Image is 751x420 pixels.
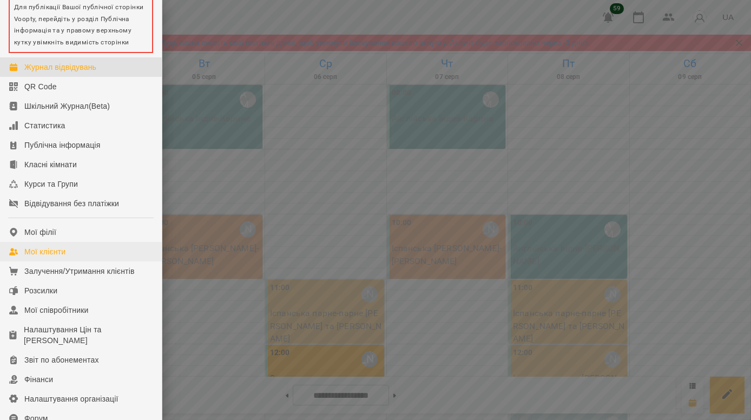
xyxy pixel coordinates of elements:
div: Журнал відвідувань [24,62,96,73]
div: Налаштування Цін та [PERSON_NAME] [24,324,153,346]
div: Залучення/Утримання клієнтів [24,266,135,277]
span: Для публікації Вашої публічної сторінки Voopty, перейдіть у розділ Публічна інформація та у право... [14,3,143,46]
div: Курси та Групи [24,179,78,189]
div: Мої філії [24,227,56,238]
div: Фінанси [24,374,53,385]
div: Звіт по абонементах [24,355,99,365]
div: Шкільний Журнал(Beta) [24,101,110,111]
div: Статистика [24,120,65,131]
div: Публічна інформація [24,140,100,150]
div: Класні кімнати [24,159,77,170]
div: Відвідування без платіжки [24,198,119,209]
div: Налаштування організації [24,393,118,404]
div: Розсилки [24,285,57,296]
div: QR Code [24,81,57,92]
div: Мої співробітники [24,305,89,316]
div: Мої клієнти [24,246,65,257]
